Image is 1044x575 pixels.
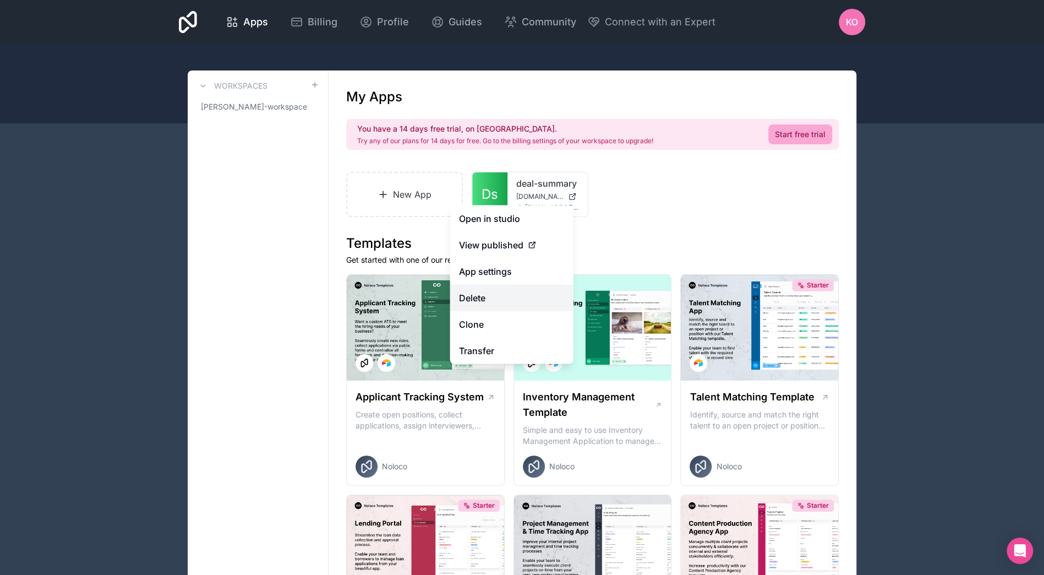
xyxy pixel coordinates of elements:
[450,258,573,285] a: App settings
[694,359,703,367] img: Airtable Logo
[807,281,829,290] span: Starter
[217,10,277,34] a: Apps
[357,123,653,134] h2: You have a 14 days free trial, on [GEOGRAPHIC_DATA].
[495,10,585,34] a: Community
[807,501,829,510] span: Starter
[346,254,839,265] p: Get started with one of our ready-made templates
[516,192,564,201] span: [DOMAIN_NAME]
[690,409,829,431] p: Identify, source and match the right talent to an open project or position with our Talent Matchi...
[482,186,498,203] span: Ds
[346,235,839,252] h1: Templates
[214,80,267,91] h3: Workspaces
[1007,538,1033,564] div: Open Intercom Messenger
[587,14,715,30] button: Connect with an Expert
[605,14,715,30] span: Connect with an Expert
[308,14,337,30] span: Billing
[196,97,319,117] a: [PERSON_NAME]-workspace
[473,501,495,510] span: Starter
[716,461,741,472] span: Noloco
[522,14,576,30] span: Community
[356,409,495,431] p: Create open positions, collect applications, assign interviewers, centralise candidate feedback a...
[422,10,491,34] a: Guides
[449,14,482,30] span: Guides
[472,172,507,216] a: Ds
[846,15,858,29] span: KO
[346,172,463,217] a: New App
[450,232,573,258] a: View published
[516,177,579,190] a: deal-summary
[523,425,663,447] p: Simple and easy to use Inventory Management Application to manage your stock, orders and Manufact...
[450,285,573,311] button: Delete
[459,238,523,252] span: View published
[201,101,307,112] span: [PERSON_NAME]-workspace
[450,338,573,364] a: Transfer
[357,137,653,145] p: Try any of our plans for 14 days for free. Go to the billing settings of your workspace to upgrade!
[382,359,391,367] img: Airtable Logo
[243,14,268,30] span: Apps
[382,461,407,472] span: Noloco
[356,389,484,405] h1: Applicant Tracking System
[523,389,655,420] h1: Inventory Management Template
[768,124,832,144] a: Start free trial
[196,79,267,93] a: Workspaces
[351,10,418,34] a: Profile
[516,192,579,201] a: [DOMAIN_NAME]
[549,461,575,472] span: Noloco
[281,10,346,34] a: Billing
[346,88,402,106] h1: My Apps
[450,311,573,338] a: Clone
[377,14,409,30] span: Profile
[690,389,814,405] h1: Talent Matching Template
[450,205,573,232] a: Open in studio
[525,203,579,212] span: [EMAIL_ADDRESS][DOMAIN_NAME]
